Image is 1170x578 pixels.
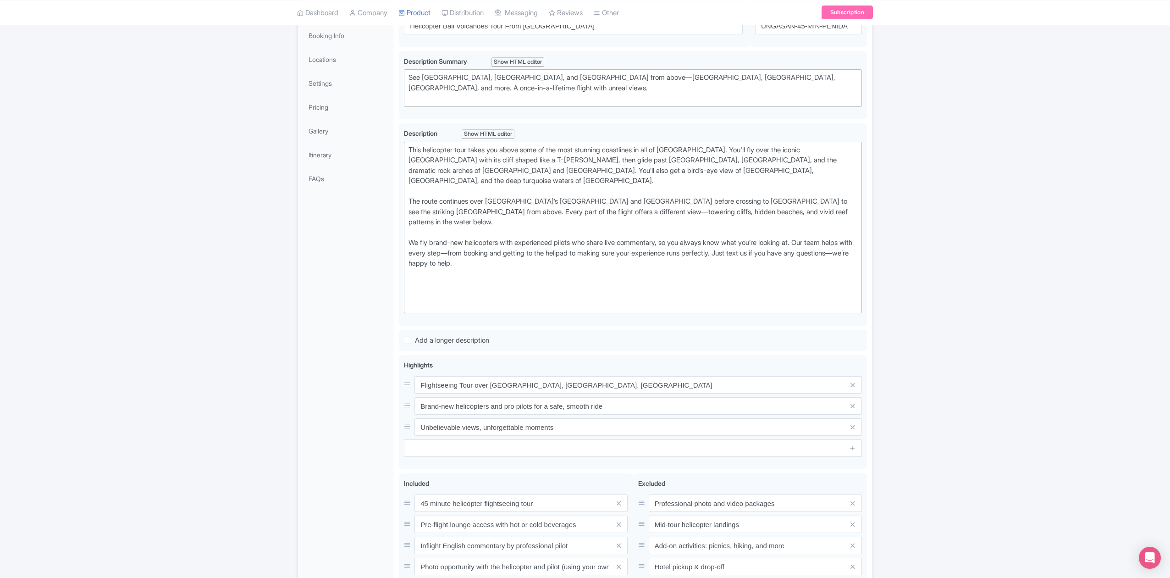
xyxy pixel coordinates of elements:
span: Excluded [638,479,665,487]
a: FAQs [299,168,391,189]
a: Locations [299,49,391,70]
a: Settings [299,73,391,94]
div: Open Intercom Messenger [1139,547,1161,569]
div: This helicopter tour takes you above some of the most stunning coastlines in all of [GEOGRAPHIC_D... [408,145,857,310]
div: Show HTML editor [491,57,544,67]
span: Highlights [404,361,433,369]
span: Included [404,479,429,487]
a: Booking Info [299,25,391,46]
a: Pricing [299,97,391,117]
a: Gallery [299,121,391,141]
span: Description [404,129,439,137]
a: Subscription [822,6,873,19]
a: Itinerary [299,144,391,165]
span: Description Summary [404,57,469,65]
div: Show HTML editor [462,129,514,139]
span: Add a longer description [415,336,489,345]
div: See [GEOGRAPHIC_DATA], [GEOGRAPHIC_DATA], and [GEOGRAPHIC_DATA] from above—[GEOGRAPHIC_DATA], [GE... [408,72,857,104]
